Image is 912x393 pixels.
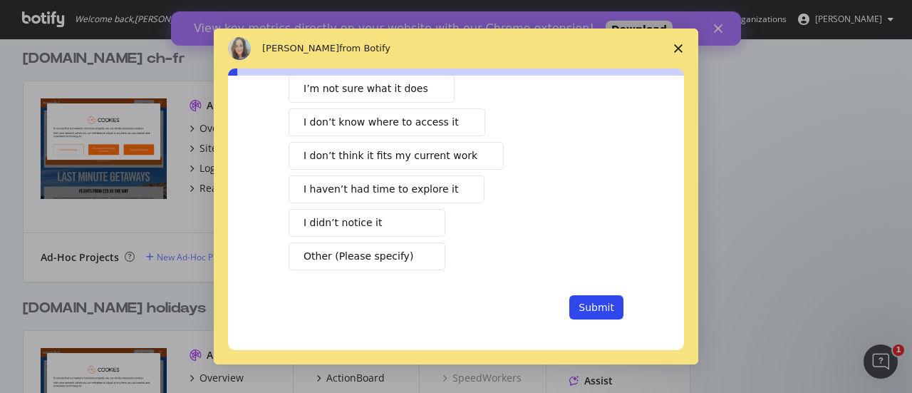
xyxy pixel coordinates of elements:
[543,13,557,21] div: Close
[289,243,445,270] button: Other (Please specify)
[658,29,698,68] span: Close survey
[435,9,502,26] a: Download
[339,43,390,53] span: from Botify
[289,209,445,237] button: I didn’t notice it
[289,175,484,203] button: I haven’t had time to explore it
[304,115,459,130] span: I don’t know where to access it
[304,215,382,230] span: I didn’t notice it
[304,249,413,264] span: Other (Please specify)
[304,148,477,163] span: I don’t think it fits my current work
[304,81,428,96] span: I’m not sure what it does
[23,10,423,24] div: View key metrics directly on your website with our Chrome extension!
[289,75,455,103] button: I’m not sure what it does
[569,295,623,320] button: Submit
[304,182,458,197] span: I haven’t had time to explore it
[262,43,339,53] span: [PERSON_NAME]
[228,37,251,60] img: Profile image for Colleen
[289,108,485,136] button: I don’t know where to access it
[289,142,504,170] button: I don’t think it fits my current work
